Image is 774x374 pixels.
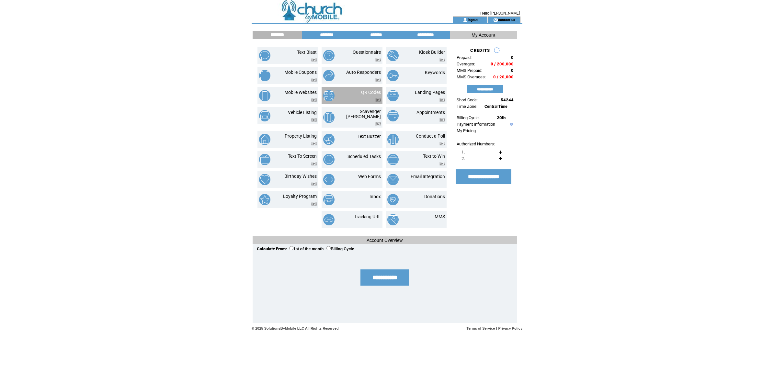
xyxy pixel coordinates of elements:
[311,202,317,206] img: video.png
[358,174,381,179] a: Web Forms
[480,11,520,16] span: Hello [PERSON_NAME]
[435,214,445,219] a: MMS
[457,128,476,133] a: My Pricing
[311,98,317,102] img: video.png
[411,174,445,179] a: Email Integration
[387,154,399,165] img: text-to-win.png
[259,134,270,145] img: property-listing.png
[289,246,293,250] input: 1st of the month
[285,133,317,139] a: Property Listing
[498,17,515,22] a: contact us
[353,50,381,55] a: Questionnaire
[423,153,445,159] a: Text to Win
[375,58,381,62] img: video.png
[346,109,381,119] a: Scavenger [PERSON_NAME]
[439,58,445,62] img: video.png
[257,246,287,251] span: Calculate From:
[461,156,465,161] span: 2.
[387,174,399,185] img: email-integration.png
[297,50,317,55] a: Text Blast
[375,122,381,126] img: video.png
[323,174,335,185] img: web-forms.png
[311,182,317,186] img: video.png
[424,194,445,199] a: Donations
[311,162,317,165] img: video.png
[323,50,335,61] img: questionnaire.png
[439,142,445,145] img: video.png
[472,32,495,38] span: My Account
[493,74,514,79] span: 0 / 20,000
[416,110,445,115] a: Appointments
[323,90,335,101] img: qr-codes.png
[497,115,506,120] span: 20th
[416,133,445,139] a: Conduct a Poll
[284,90,317,95] a: Mobile Websites
[439,118,445,122] img: video.png
[375,78,381,82] img: video.png
[457,62,475,66] span: Overages:
[498,326,522,330] a: Privacy Policy
[288,153,317,159] a: Text To Screen
[259,50,270,61] img: text-blast.png
[439,162,445,165] img: video.png
[457,142,495,146] span: Authorized Numbers:
[259,174,270,185] img: birthday-wishes.png
[358,134,381,139] a: Text Buzzer
[283,194,317,199] a: Loyalty Program
[461,150,465,154] span: 1.
[288,110,317,115] a: Vehicle Listing
[259,90,270,101] img: mobile-websites.png
[259,194,270,205] img: loyalty-program.png
[387,214,399,225] img: mms.png
[439,98,445,102] img: video.png
[375,98,381,102] img: video.png
[457,97,478,102] span: Short Code:
[311,118,317,122] img: video.png
[326,247,354,251] label: Billing Cycle
[311,78,317,82] img: video.png
[323,214,335,225] img: tracking-url.png
[259,154,270,165] img: text-to-screen.png
[425,70,445,75] a: Keywords
[326,246,331,250] input: Billing Cycle
[484,104,507,109] span: Central Time
[252,326,339,330] span: © 2025 SolutionsByMobile LLC All Rights Reserved
[323,154,335,165] img: scheduled-tasks.png
[387,70,399,81] img: keywords.png
[323,70,335,81] img: auto-responders.png
[323,112,335,123] img: scavenger-hunt.png
[323,194,335,205] img: inbox.png
[387,134,399,145] img: conduct-a-poll.png
[511,68,514,73] span: 0
[470,48,490,53] span: CREDITS
[467,326,495,330] a: Terms of Service
[457,74,486,79] span: MMS Overages:
[496,326,497,330] span: |
[419,50,445,55] a: Kiosk Builder
[457,68,482,73] span: MMS Prepaid:
[346,70,381,75] a: Auto Responders
[501,97,514,102] span: 54244
[387,50,399,61] img: kiosk-builder.png
[387,90,399,101] img: landing-pages.png
[387,110,399,121] img: appointments.png
[457,122,495,127] a: Payment Information
[463,17,468,23] img: account_icon.gif
[468,17,478,22] a: logout
[323,134,335,145] img: text-buzzer.png
[457,115,480,120] span: Billing Cycle:
[370,194,381,199] a: Inbox
[311,142,317,145] img: video.png
[347,154,381,159] a: Scheduled Tasks
[367,238,403,243] span: Account Overview
[511,55,514,60] span: 0
[457,55,472,60] span: Prepaid:
[311,58,317,62] img: video.png
[284,70,317,75] a: Mobile Coupons
[493,17,498,23] img: contact_us_icon.gif
[491,62,514,66] span: 0 / 200,000
[289,247,324,251] label: 1st of the month
[354,214,381,219] a: Tracking URL
[259,70,270,81] img: mobile-coupons.png
[457,104,477,109] span: Time Zone:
